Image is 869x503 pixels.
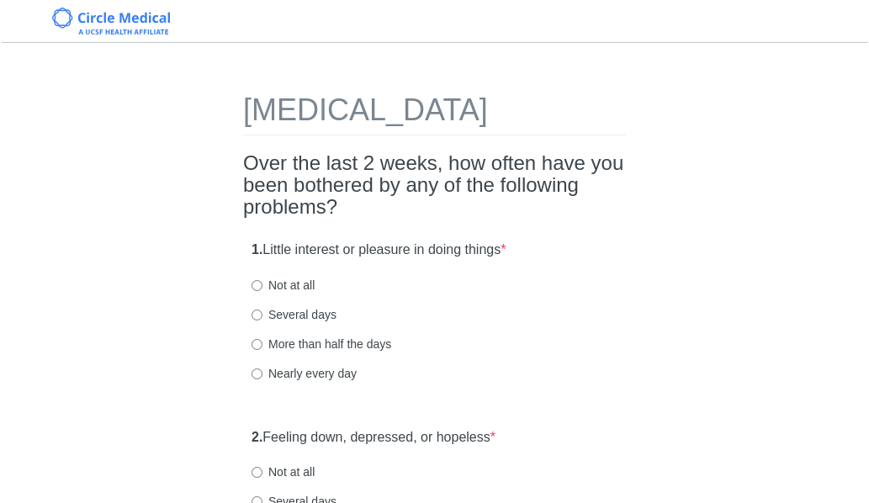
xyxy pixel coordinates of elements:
h1: [MEDICAL_DATA] [243,93,626,135]
label: Not at all [252,277,315,294]
strong: 2. [252,430,262,444]
img: Circle Medical Logo [52,8,171,34]
label: Not at all [252,463,315,480]
label: Feeling down, depressed, or hopeless [252,428,495,447]
input: Not at all [252,280,262,291]
label: More than half the days [252,336,391,352]
input: More than half the days [252,339,262,350]
input: Nearly every day [252,368,262,379]
label: Several days [252,306,336,323]
input: Not at all [252,467,262,478]
label: Little interest or pleasure in doing things [252,241,506,260]
h2: Over the last 2 weeks, how often have you been bothered by any of the following problems? [243,152,626,219]
strong: 1. [252,242,262,257]
label: Nearly every day [252,365,357,382]
input: Several days [252,310,262,320]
